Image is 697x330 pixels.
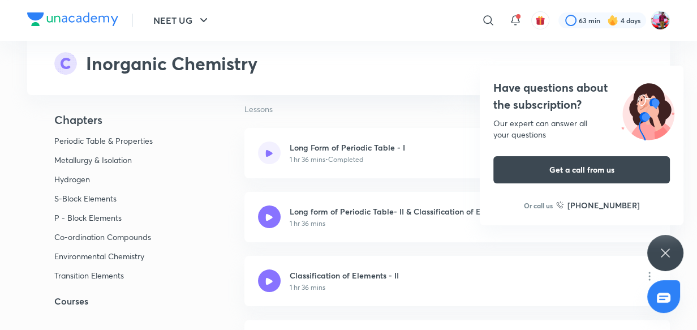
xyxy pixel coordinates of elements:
h5: Courses [27,294,208,308]
img: avatar [535,15,545,25]
h4: Have questions about the subscription? [493,79,670,113]
p: Co-ordination Compounds [54,232,165,242]
p: 1 hr 36 mins [290,282,325,293]
img: Shankar Nag [651,11,670,30]
h4: Chapters [27,113,208,127]
p: P - Block Elements [54,213,165,223]
p: Metallurgy & Isolation [54,155,165,165]
h6: [PHONE_NUMBER] [567,199,640,211]
img: ttu_illustration_new.svg [612,79,683,140]
img: streak [607,15,618,26]
button: avatar [531,11,549,29]
p: Periodic Table & Properties [54,136,165,146]
p: Or call us [524,200,553,211]
button: Get a call from us [493,156,670,183]
h6: Long Form of Periodic Table - I [290,142,405,153]
p: Transition Elements [54,271,165,281]
p: 1 hr 36 mins [290,218,325,229]
p: 1 hr 36 mins • Completed [290,155,363,165]
p: Environmental Chemistry [54,251,165,262]
a: Company Logo [27,12,118,29]
div: Our expert can answer all your questions [493,118,670,140]
p: Lessons [244,104,670,114]
p: S-Block Elements [54,194,165,204]
h6: Long form of Periodic Table- II & Classification of Elements - I [290,205,520,217]
p: Hydrogen [54,174,165,185]
a: [PHONE_NUMBER] [556,199,640,211]
button: NEET UG [147,9,217,32]
h6: Classification of Elements - II [290,269,399,281]
h2: Inorganic Chemistry [86,50,257,77]
img: Company Logo [27,12,118,26]
img: syllabus-subject-icon [54,52,77,75]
